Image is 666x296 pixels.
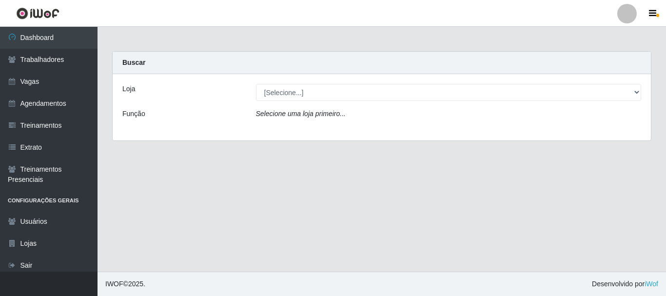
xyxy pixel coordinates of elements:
strong: Buscar [122,59,145,66]
a: iWof [645,280,658,288]
i: Selecione uma loja primeiro... [256,110,346,118]
label: Loja [122,84,135,94]
span: IWOF [105,280,123,288]
span: Desenvolvido por [592,279,658,289]
label: Função [122,109,145,119]
span: © 2025 . [105,279,145,289]
img: CoreUI Logo [16,7,59,20]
